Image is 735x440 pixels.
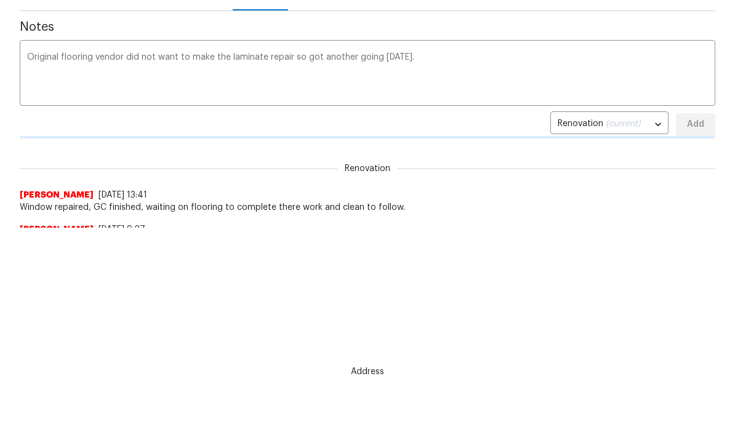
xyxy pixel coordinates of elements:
[98,191,147,199] span: [DATE] 13:41
[20,201,715,214] span: Window repaired, GC finished, waiting on flooring to complete there work and clean to follow.
[20,189,94,201] span: [PERSON_NAME]
[20,21,715,33] span: Notes
[27,53,708,96] textarea: Original flooring vendor did not want to make the laminate repair so got another going [DATE].
[550,110,669,140] div: Renovation (current)
[20,223,94,236] span: [PERSON_NAME]
[98,225,145,234] span: [DATE] 9:27
[337,162,398,175] span: Renovation
[606,119,641,128] span: (current)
